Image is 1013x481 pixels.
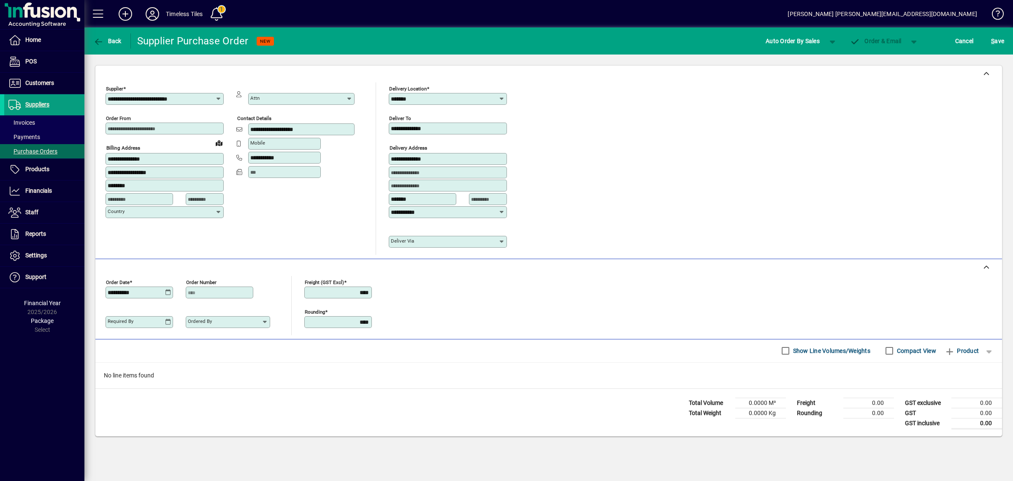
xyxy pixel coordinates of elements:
[389,86,427,92] mat-label: Delivery Location
[843,408,894,418] td: 0.00
[186,279,217,285] mat-label: Order number
[260,38,271,44] span: NEW
[4,267,84,288] a: Support
[137,34,249,48] div: Supplier Purchase Order
[991,38,994,44] span: S
[940,343,983,358] button: Product
[735,408,786,418] td: 0.0000 Kg
[901,398,951,408] td: GST exclusive
[95,363,1002,388] div: No line items found
[112,6,139,22] button: Add
[106,86,123,92] mat-label: Supplier
[685,408,735,418] td: Total Weight
[106,115,131,121] mat-label: Order from
[4,115,84,130] a: Invoices
[8,134,40,140] span: Payments
[389,115,411,121] mat-label: Deliver To
[4,130,84,144] a: Payments
[25,101,49,108] span: Suppliers
[139,6,166,22] button: Profile
[212,136,226,150] a: View on map
[91,33,124,49] button: Back
[793,398,843,408] td: Freight
[250,95,260,101] mat-label: Attn
[901,418,951,429] td: GST inclusive
[4,73,84,94] a: Customers
[4,159,84,180] a: Products
[945,344,979,358] span: Product
[93,38,122,44] span: Back
[8,119,35,126] span: Invoices
[4,144,84,159] a: Purchase Orders
[250,140,265,146] mat-label: Mobile
[761,33,824,49] button: Auto Order By Sales
[24,300,61,306] span: Financial Year
[25,58,37,65] span: POS
[850,38,902,44] span: Order & Email
[4,224,84,245] a: Reports
[108,318,133,324] mat-label: Required by
[25,209,38,216] span: Staff
[788,7,977,21] div: [PERSON_NAME] [PERSON_NAME][EMAIL_ADDRESS][DOMAIN_NAME]
[4,245,84,266] a: Settings
[4,51,84,72] a: POS
[25,166,49,172] span: Products
[4,30,84,51] a: Home
[846,33,906,49] button: Order & Email
[901,408,951,418] td: GST
[391,238,414,244] mat-label: Deliver via
[989,33,1006,49] button: Save
[108,208,125,214] mat-label: Country
[8,148,57,155] span: Purchase Orders
[188,318,212,324] mat-label: Ordered by
[25,36,41,43] span: Home
[4,202,84,223] a: Staff
[955,34,974,48] span: Cancel
[793,408,843,418] td: Rounding
[791,347,870,355] label: Show Line Volumes/Weights
[305,279,344,285] mat-label: Freight (GST excl)
[25,252,47,259] span: Settings
[951,408,1002,418] td: 0.00
[953,33,976,49] button: Cancel
[951,398,1002,408] td: 0.00
[843,398,894,408] td: 0.00
[31,317,54,324] span: Package
[84,33,131,49] app-page-header-button: Back
[4,180,84,202] a: Financials
[106,279,130,285] mat-label: Order date
[991,34,1004,48] span: ave
[25,187,52,194] span: Financials
[685,398,735,408] td: Total Volume
[986,2,1002,29] a: Knowledge Base
[766,34,820,48] span: Auto Order By Sales
[951,418,1002,429] td: 0.00
[735,398,786,408] td: 0.0000 M³
[25,79,54,86] span: Customers
[25,273,46,280] span: Support
[895,347,936,355] label: Compact View
[25,230,46,237] span: Reports
[166,7,203,21] div: Timeless Tiles
[305,309,325,314] mat-label: Rounding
